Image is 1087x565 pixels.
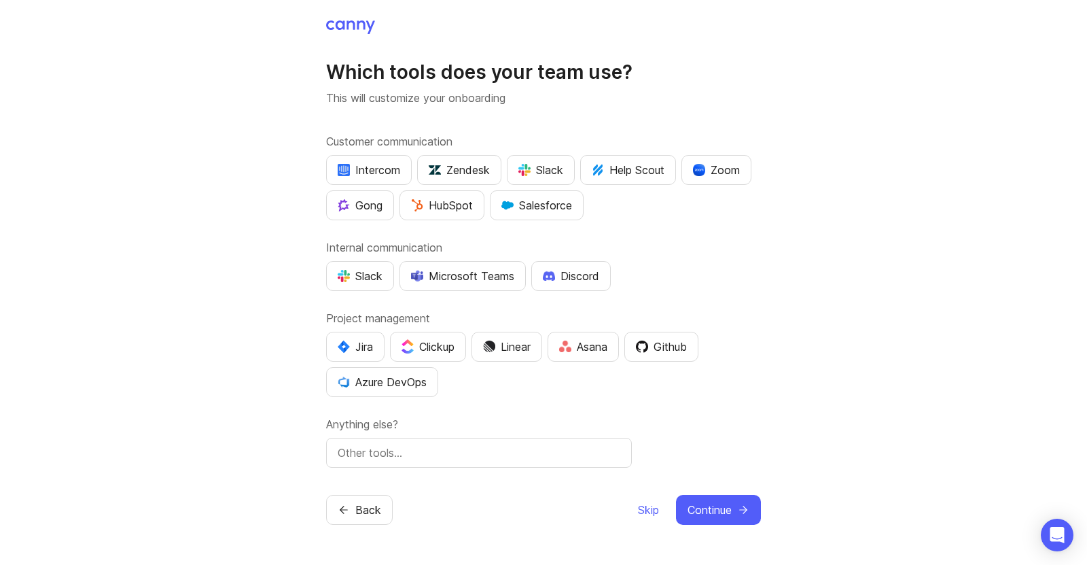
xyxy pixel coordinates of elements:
img: G+3M5qq2es1si5SaumCnMN47tP1CvAZneIVX5dcx+oz+ZLhv4kfP9DwAAAABJRU5ErkJggg== [411,199,423,211]
img: qKnp5cUisfhcFQGr1t296B61Fm0WkUVwBZaiVE4uNRmEGBFetJMz8xGrgPHqF1mLDIG816Xx6Jz26AFmkmT0yuOpRCAR7zRpG... [338,199,350,211]
div: Slack [338,268,382,284]
button: Skip [637,495,660,525]
div: HubSpot [411,197,473,213]
img: UniZRqrCPz6BHUWevMzgDJ1FW4xaGg2egd7Chm8uY0Al1hkDyjqDa8Lkk0kDEdqKkBok+T4wfoD0P0o6UMciQ8AAAAASUVORK... [429,164,441,176]
span: Skip [638,502,659,518]
div: Linear [483,339,531,355]
input: Other tools… [338,445,620,461]
p: This will customize your onboarding [326,90,761,106]
img: GKxMRLiRsgdWqxrdBeWfGK5kaZ2alx1WifDSa2kSTsK6wyJURKhUuPoQRYzjholVGzT2A2owx2gHwZoyZHHCYJ8YNOAZj3DSg... [501,199,514,211]
img: kV1LT1TqjqNHPtRK7+FoaplE1qRq1yqhg056Z8K5Oc6xxgIuf0oNQ9LelJqbcyPisAf0C9LDpX5UIuAAAAAElFTkSuQmCC [592,164,604,176]
button: Salesforce [490,190,584,220]
label: Customer communication [326,133,761,150]
button: Github [624,332,698,362]
img: Dm50RERGQWO2Ei1WzHVviWZlaLVriU9uRN6E+tIr91ebaDbMKKPDpFbssSuEG21dcGXkrKsuOVPwCeFJSFAIOxgiKgL2sFHRe... [483,341,495,353]
button: Slack [507,155,575,185]
img: xLHbn3khTPgAAAABJRU5ErkJggg== [693,164,705,176]
div: Salesforce [501,197,572,213]
button: Gong [326,190,394,220]
button: Microsoft Teams [399,261,526,291]
img: j83v6vj1tgY2AAAAABJRU5ErkJggg== [402,339,414,354]
div: Zendesk [429,162,490,178]
img: eRR1duPH6fQxdnSV9IruPjCimau6md0HxlPR81SIPROHX1VjYjAN9a41AAAAAElFTkSuQmCC [338,164,350,176]
div: Slack [518,162,563,178]
button: Zendesk [417,155,501,185]
img: svg+xml;base64,PHN2ZyB4bWxucz0iaHR0cDovL3d3dy53My5vcmcvMjAwMC9zdmciIHZpZXdCb3g9IjAgMCA0MC4zNDMgND... [338,341,350,353]
img: 0D3hMmx1Qy4j6AAAAAElFTkSuQmCC [636,341,648,353]
button: Zoom [681,155,751,185]
button: Help Scout [580,155,676,185]
img: Rf5nOJ4Qh9Y9HAAAAAElFTkSuQmCC [559,341,571,352]
img: +iLplPsjzba05dttzK064pds+5E5wZnCVbuGoLvBrYdmEPrXTzGo7zG60bLEREEjvOjaG9Saez5xsOEAbxBwOP6dkea84XY9O... [543,271,555,280]
img: YKcwp4sHBXAAAAAElFTkSuQmCC [338,376,350,388]
div: Clickup [402,339,455,355]
span: Back [355,502,381,518]
div: Intercom [338,162,400,178]
button: Asana [548,332,619,362]
img: Canny Home [326,20,375,34]
button: Clickup [390,332,466,362]
div: Microsoft Teams [411,268,514,284]
img: D0GypeOpROL5AAAAAElFTkSuQmCC [411,270,423,281]
button: Azure DevOps [326,367,438,397]
button: HubSpot [399,190,484,220]
label: Anything else? [326,416,761,432]
img: WIAAAAASUVORK5CYII= [518,164,531,176]
label: Project management [326,310,761,326]
button: Intercom [326,155,412,185]
img: WIAAAAASUVORK5CYII= [338,270,350,282]
div: Zoom [693,162,740,178]
button: Slack [326,261,394,291]
div: Github [636,339,687,355]
button: Back [326,495,393,525]
div: Discord [543,268,599,284]
div: Gong [338,197,382,213]
span: Continue [688,502,732,518]
div: Jira [338,339,373,355]
h1: Which tools does your team use? [326,60,761,84]
button: Discord [531,261,611,291]
button: Continue [676,495,761,525]
button: Linear [471,332,542,362]
div: Open Intercom Messenger [1041,519,1073,551]
div: Help Scout [592,162,664,178]
div: Asana [559,339,607,355]
label: Internal communication [326,239,761,256]
div: Azure DevOps [338,374,427,390]
button: Jira [326,332,385,362]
